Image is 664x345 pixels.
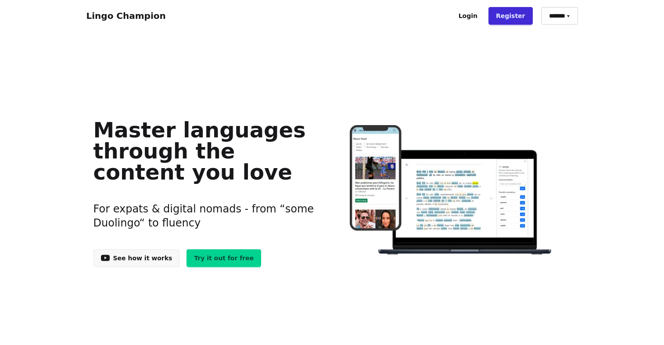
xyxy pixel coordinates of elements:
[451,7,485,25] a: Login
[93,191,319,241] h3: For expats & digital nomads - from “some Duolingo“ to fluency
[187,249,261,267] a: Try it out for free
[488,7,533,25] a: Register
[93,249,180,267] a: See how it works
[93,119,319,183] h1: Master languages through the content you love
[332,125,571,256] img: Learn languages online
[86,11,166,21] a: Lingo Champion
